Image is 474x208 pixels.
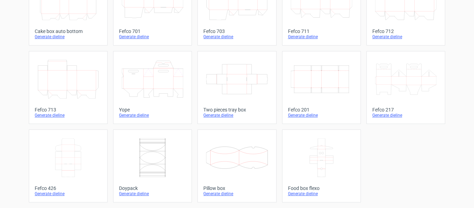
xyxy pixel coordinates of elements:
a: Fefco 713Generate dieline [29,51,108,124]
div: Generate dieline [119,113,186,118]
a: Fefco 426Generate dieline [29,130,108,202]
a: YopeGenerate dieline [113,51,192,124]
div: Generate dieline [35,34,102,40]
a: Pillow boxGenerate dieline [197,130,276,202]
div: Cake box auto bottom [35,28,102,34]
div: Generate dieline [288,191,355,197]
a: Food box flexoGenerate dieline [282,130,361,202]
div: Generate dieline [203,34,270,40]
div: Generate dieline [288,113,355,118]
div: Fefco 712 [372,28,439,34]
div: Generate dieline [35,113,102,118]
div: Fefco 711 [288,28,355,34]
div: Fefco 703 [203,28,270,34]
div: Generate dieline [35,191,102,197]
div: Fefco 713 [35,107,102,113]
div: Two pieces tray box [203,107,270,113]
div: Fefco 217 [372,107,439,113]
div: Fefco 426 [35,185,102,191]
div: Generate dieline [372,34,439,40]
div: Yope [119,107,186,113]
div: Generate dieline [119,34,186,40]
div: Generate dieline [203,191,270,197]
div: Fefco 201 [288,107,355,113]
div: Generate dieline [372,113,439,118]
a: DoypackGenerate dieline [113,130,192,202]
div: Doypack [119,185,186,191]
div: Generate dieline [119,191,186,197]
div: Food box flexo [288,185,355,191]
div: Pillow box [203,185,270,191]
a: Fefco 217Generate dieline [366,51,445,124]
div: Fefco 701 [119,28,186,34]
a: Two pieces tray boxGenerate dieline [197,51,276,124]
div: Generate dieline [203,113,270,118]
a: Fefco 201Generate dieline [282,51,361,124]
div: Generate dieline [288,34,355,40]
